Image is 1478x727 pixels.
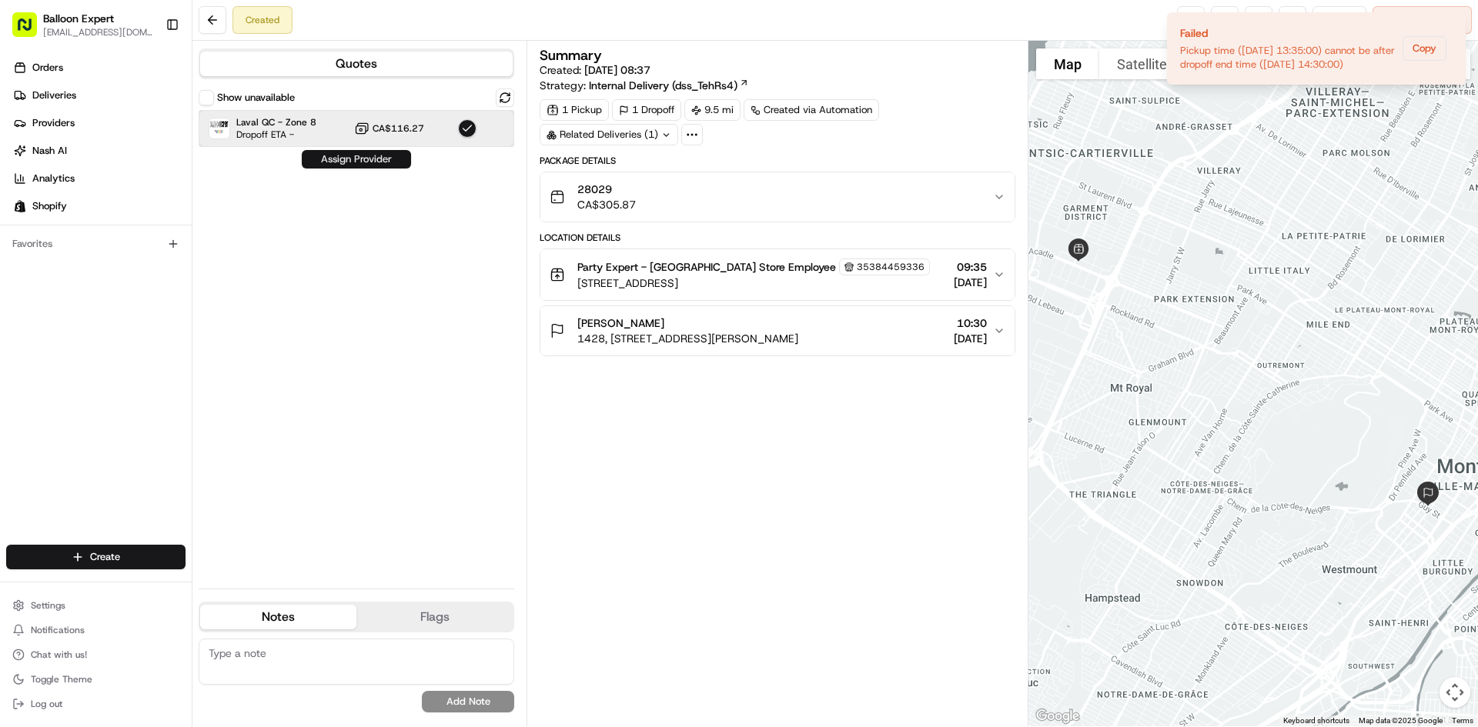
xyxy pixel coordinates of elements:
button: Copy [1403,36,1446,61]
span: • [128,280,133,292]
div: Start new chat [69,147,252,162]
div: Pickup time ([DATE] 13:35:00) cannot be after dropoff end time ([DATE] 14:30:00) [1180,44,1396,72]
span: 1428, [STREET_ADDRESS][PERSON_NAME] [577,331,798,346]
div: 💻 [130,345,142,358]
button: Notes [200,605,356,629]
span: 10:30 [954,315,987,331]
span: Deliveries [32,88,76,102]
span: Chat with us! [31,649,87,661]
span: [PERSON_NAME] [577,315,664,331]
label: Show unavailable [217,91,295,105]
span: Shopify [32,199,67,213]
input: Clear [40,99,254,115]
img: 1736555255976-a54dd68f-1ca7-489b-9aae-adbdc363a1c4 [31,281,43,293]
button: Keyboard shortcuts [1283,715,1349,726]
span: API Documentation [145,344,247,359]
button: Settings [6,595,186,616]
img: Shopify logo [14,200,26,212]
span: 09:35 [954,259,987,275]
span: [DATE] [954,331,987,346]
span: Laval QC - Zone 8 [236,116,316,128]
span: Nash AI [32,144,67,158]
span: 35384459336 [857,261,925,273]
img: Nash [15,15,46,46]
button: Party Expert - [GEOGRAPHIC_DATA] Store Employee35384459336[STREET_ADDRESS]09:35[DATE] [540,249,1014,300]
div: 1 Dropoff [612,99,681,121]
a: Created via Automation [744,99,879,121]
span: [DATE] [954,275,987,290]
span: Knowledge Base [31,344,118,359]
button: Balloon Expert [43,11,114,26]
button: Show street map [1036,48,1099,79]
img: Wisdom Oko [15,224,40,254]
div: Past conversations [15,200,103,212]
div: Strategy: [540,78,749,93]
button: 28029CA$305.87 [540,172,1014,222]
button: [EMAIL_ADDRESS][DOMAIN_NAME] [43,26,153,38]
span: Created: [540,62,650,78]
div: Favorites [6,232,186,256]
span: Party Expert - [GEOGRAPHIC_DATA] Store Employee [577,259,836,275]
a: 📗Knowledge Base [9,338,124,365]
span: CA$305.87 [577,197,636,212]
button: Start new chat [262,152,280,170]
span: [DATE] [176,238,207,251]
span: Create [90,550,120,564]
a: Orders [6,55,192,80]
div: Location Details [540,232,1015,244]
button: Flags [356,605,513,629]
img: 8571987876998_91fb9ceb93ad5c398215_72.jpg [32,147,60,175]
button: See all [239,197,280,215]
div: 1 Pickup [540,99,609,121]
img: 1736555255976-a54dd68f-1ca7-489b-9aae-adbdc363a1c4 [31,239,43,252]
button: Log out [6,693,186,715]
div: Related Deliveries (1) [540,124,678,145]
button: Show satellite imagery [1099,48,1185,79]
span: Log out [31,698,62,710]
span: 28029 [577,182,636,197]
span: CA$116.27 [373,122,424,135]
span: Pylon [153,382,186,393]
h3: Summary [540,48,602,62]
a: Internal Delivery (dss_TehRs4) [589,78,749,93]
span: [PERSON_NAME] [48,280,125,292]
div: We're available if you need us! [69,162,212,175]
span: Settings [31,599,65,612]
button: Toggle Theme [6,669,186,690]
span: Orders [32,61,63,75]
span: Dropoff ETA - [236,128,316,141]
span: Toggle Theme [31,673,92,685]
img: Google [1032,706,1083,726]
div: Package Details [540,155,1015,167]
span: Map data ©2025 Google [1359,716,1443,725]
img: Balloon Expert (Internal) [209,118,229,138]
a: Powered byPylon [109,381,186,393]
a: Shopify [6,194,192,218]
button: [PERSON_NAME]1428, [STREET_ADDRESS][PERSON_NAME]10:30[DATE] [540,306,1014,355]
div: 📗 [15,345,28,358]
img: 1736555255976-a54dd68f-1ca7-489b-9aae-adbdc363a1c4 [15,147,43,175]
button: Assign Provider [302,150,411,168]
span: Analytics [32,172,75,185]
button: Chat with us! [6,644,186,665]
a: Nash AI [6,138,192,163]
span: Notifications [31,624,85,636]
a: Deliveries [6,83,192,108]
button: Create [6,545,186,569]
p: Welcome 👋 [15,62,280,86]
span: Wisdom [PERSON_NAME] [48,238,164,251]
img: Grace Nketiah [15,265,40,290]
div: Failed [1180,25,1396,41]
span: [STREET_ADDRESS] [577,275,930,291]
a: 💻API Documentation [124,338,253,365]
a: Analytics [6,166,192,191]
span: Internal Delivery (dss_TehRs4) [589,78,737,93]
span: [DATE] [136,280,168,292]
button: CA$116.27 [354,121,424,136]
span: [DATE] 08:37 [584,63,650,77]
button: Balloon Expert[EMAIL_ADDRESS][DOMAIN_NAME] [6,6,159,43]
a: Providers [6,111,192,135]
